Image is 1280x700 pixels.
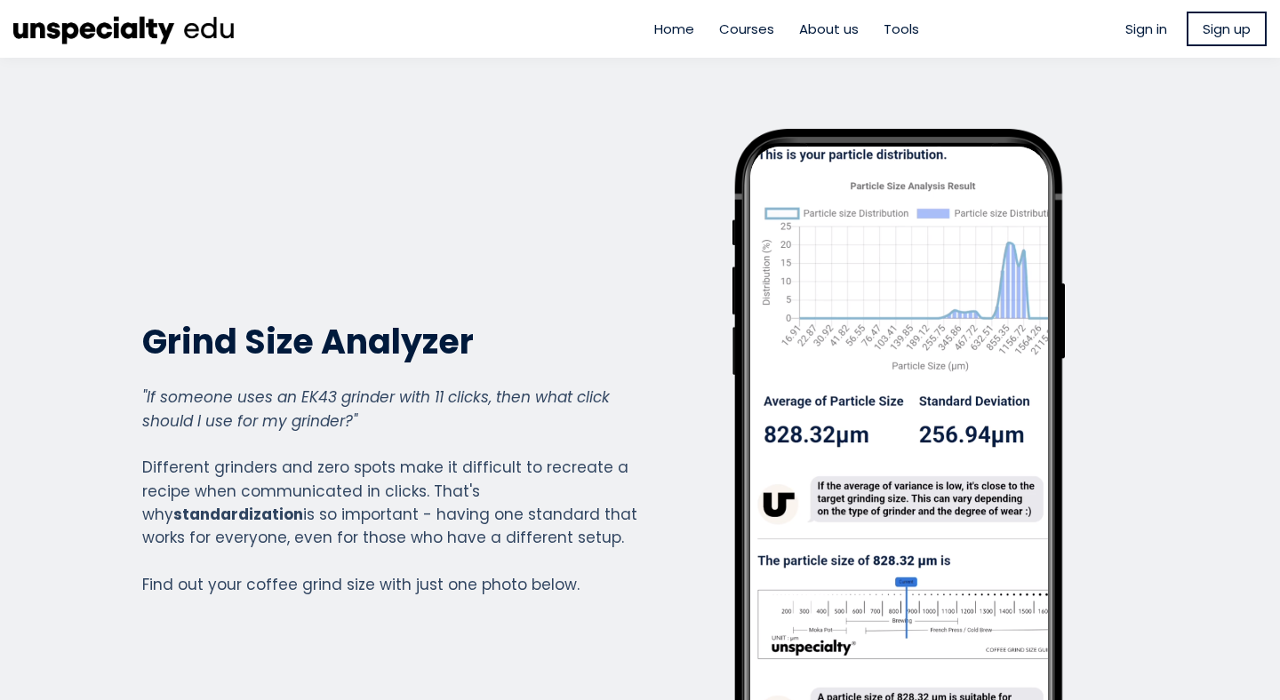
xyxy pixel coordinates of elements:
[884,19,919,39] a: Tools
[173,504,303,525] strong: standardization
[654,19,694,39] a: Home
[142,320,638,363] h2: Grind Size Analyzer
[142,386,610,431] em: "If someone uses an EK43 grinder with 11 clicks, then what click should I use for my grinder?"
[1187,12,1267,46] a: Sign up
[142,386,638,596] div: Different grinders and zero spots make it difficult to recreate a recipe when communicated in cli...
[13,9,236,49] img: ec8cb47d53a36d742fcbd71bcb90b6e6.png
[1203,19,1251,39] span: Sign up
[799,19,859,39] a: About us
[1125,19,1167,39] a: Sign in
[719,19,774,39] a: Courses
